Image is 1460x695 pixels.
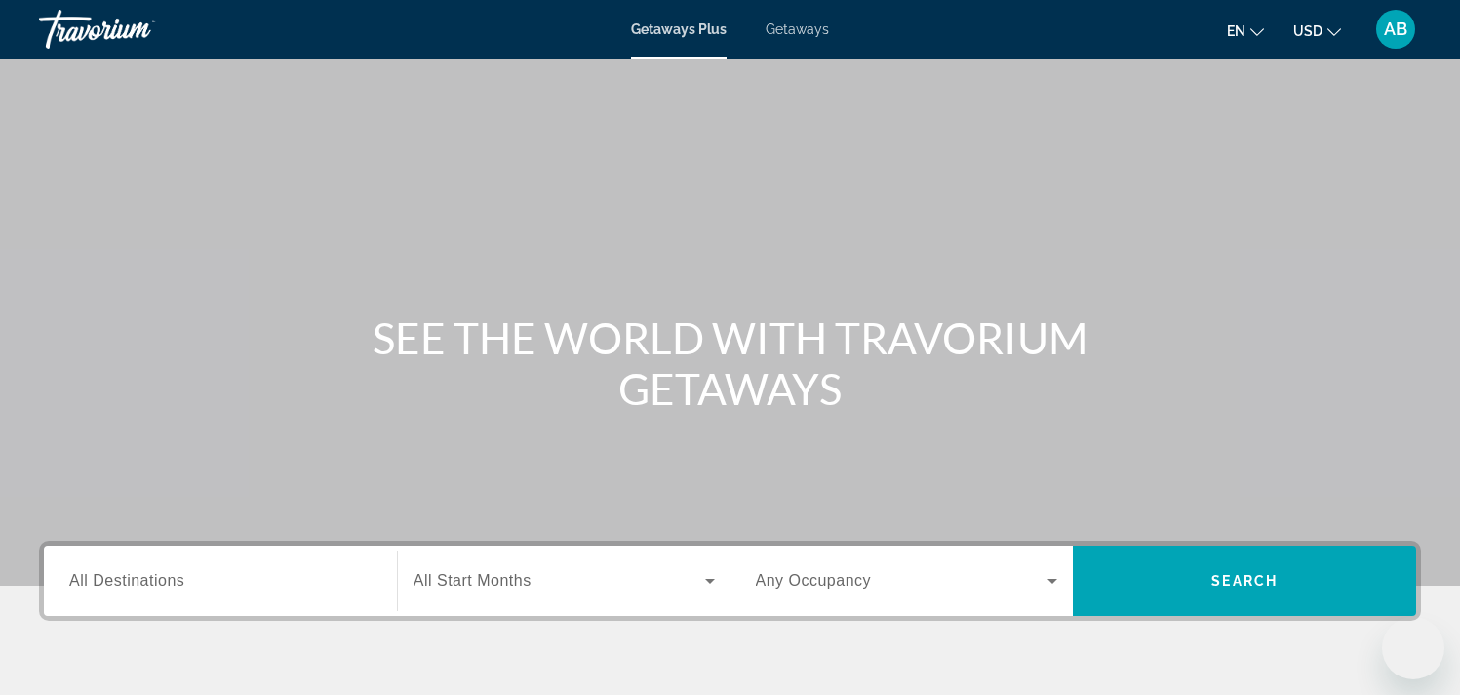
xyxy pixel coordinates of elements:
[1211,573,1278,589] span: Search
[414,572,532,589] span: All Start Months
[44,546,1416,616] div: Search widget
[1293,23,1322,39] span: USD
[1227,17,1264,45] button: Change language
[1227,23,1245,39] span: en
[756,572,872,589] span: Any Occupancy
[1384,20,1407,39] span: AB
[1293,17,1341,45] button: Change currency
[1073,546,1416,616] button: Search
[631,21,727,37] a: Getaways Plus
[365,312,1096,414] h1: SEE THE WORLD WITH TRAVORIUM GETAWAYS
[1370,9,1421,50] button: User Menu
[1382,617,1444,679] iframe: Bouton de lancement de la fenêtre de messagerie
[39,4,234,55] a: Travorium
[69,572,184,589] span: All Destinations
[766,21,829,37] a: Getaways
[69,570,372,593] input: Select destination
